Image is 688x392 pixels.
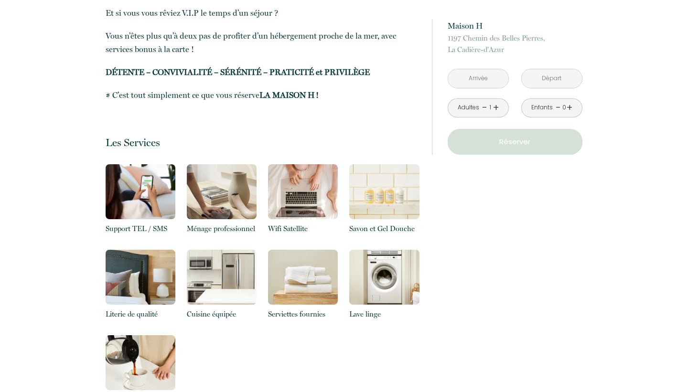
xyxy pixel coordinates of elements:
[106,88,419,102] p: # C’est tout simplement ce que vous réserve ​
[349,223,419,234] p: Savon et Gel Douche
[448,32,582,44] span: 1197 Chemin des Belles Pierres,
[106,136,419,149] p: Les Services
[106,250,175,305] img: 16317117791311.png
[448,129,582,155] button: Réserver
[268,308,338,320] p: Serviettes fournies
[106,308,175,320] p: Literie de qualité
[531,103,553,112] div: Enfants
[349,308,419,320] p: Lave linge
[556,100,561,115] a: -
[187,250,257,305] img: 16317117489567.png
[488,103,493,112] div: 1
[187,308,257,320] p: Cuisine équipée
[106,164,175,219] img: 16321164693103.png
[562,103,567,112] div: 0
[268,164,338,219] img: 16317118538936.png
[268,223,338,234] p: Wifi Satellite
[567,100,572,115] a: +
[448,19,582,32] p: Maison H
[106,223,175,234] p: Support TEL / SMS
[187,164,257,219] img: 1631711882769.png
[259,90,315,100] b: LA MAISON H
[268,250,338,305] img: 16317117296737.png
[316,90,319,100] b: !
[451,136,579,148] p: Réserver
[458,103,479,112] div: Adultes
[106,29,419,56] p: Vous n’êtes plus qu’à deux pas de profiter d’un hébergement proche de la mer, avec services bonus...
[106,67,370,77] strong: DÉTENTE – CONVIVIALITÉ – SÉRÉNITÉ – PRATICITÉ et PRIVILÈGE
[482,100,487,115] a: -
[448,69,508,88] input: Arrivée
[349,164,419,219] img: 16317118070204.png
[448,32,582,55] p: La Cadière-d'Azur
[522,69,582,88] input: Départ
[187,223,257,234] p: Ménage professionnel
[106,6,419,20] p: Et si vous vous rêviez V.I.P le temps d’un séjour ?
[349,250,419,305] img: 16317117156563.png
[493,100,499,115] a: +
[106,335,175,390] img: 16317116268495.png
